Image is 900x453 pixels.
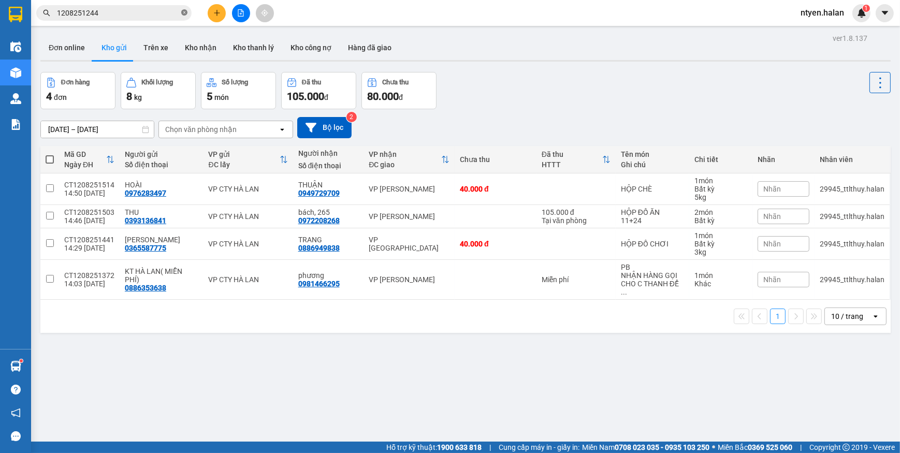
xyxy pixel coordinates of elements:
span: notification [11,408,21,418]
div: HỘP CHÈ [621,185,685,193]
div: Tên món [621,150,685,158]
sup: 1 [20,359,23,362]
sup: 2 [346,112,357,122]
div: 0886353638 [125,284,166,292]
span: 8 [126,90,132,103]
span: kg [134,93,142,101]
strong: 0708 023 035 - 0935 103 250 [615,443,709,451]
div: 29945_ttlthuy.halan [820,275,884,284]
span: ... [621,288,627,296]
div: 40.000 đ [460,185,531,193]
th: Toggle SortBy [364,146,455,173]
button: aim [256,4,274,22]
svg: open [872,312,880,320]
sup: 1 [863,5,870,12]
div: CT1208251441 [64,236,114,244]
div: 3 kg [694,248,747,256]
th: Toggle SortBy [59,146,120,173]
strong: 1900 633 818 [437,443,482,451]
div: 29945_ttlthuy.halan [820,240,884,248]
div: 29945_ttlthuy.halan [820,212,884,221]
span: close-circle [181,9,187,16]
button: Số lượng5món [201,72,276,109]
div: KT HÀ LAN( MIỄN PHÍ) [125,267,198,284]
input: Tìm tên, số ĐT hoặc mã đơn [57,7,179,19]
span: | [800,442,802,453]
div: ver 1.8.137 [833,33,867,44]
img: warehouse-icon [10,361,21,372]
span: close-circle [181,8,187,18]
div: 1 món [694,231,747,240]
div: Tại văn phòng [542,216,611,225]
div: THUẬN [298,181,359,189]
div: CT1208251514 [64,181,114,189]
input: Select a date range. [41,121,154,138]
button: Khối lượng8kg [121,72,196,109]
th: Toggle SortBy [536,146,616,173]
div: CT1208251372 [64,271,114,280]
img: warehouse-icon [10,93,21,104]
div: HOÀI [125,181,198,189]
button: Kho nhận [177,35,225,60]
div: Số điện thoại [298,162,359,170]
div: Nhân viên [820,155,884,164]
div: ĐC giao [369,160,441,169]
div: 1 món [694,177,747,185]
img: solution-icon [10,119,21,130]
span: | [489,442,491,453]
button: Kho gửi [93,35,135,60]
div: HỘP ĐỒ ĂN [621,208,685,216]
div: 10 / trang [831,311,863,322]
div: 0365587775 [125,244,166,252]
span: ⚪️ [712,445,715,449]
span: đ [399,93,403,101]
img: logo-vxr [9,7,22,22]
div: 40.000 đ [460,240,531,248]
button: plus [208,4,226,22]
button: Đơn hàng4đơn [40,72,115,109]
img: warehouse-icon [10,67,21,78]
button: 1 [770,309,786,324]
th: Toggle SortBy [203,146,293,173]
span: plus [213,9,221,17]
div: NHẬN HÀNG GỌI CHO C THANH ĐỂ SHIP [621,271,685,296]
span: đơn [54,93,67,101]
div: Đơn hàng [61,79,90,86]
div: VP gửi [208,150,279,158]
div: VP [PERSON_NAME] [369,185,449,193]
div: VP CTY HÀ LAN [208,212,287,221]
div: HỘP ĐỒ CHƠI [621,240,685,248]
span: Miền Bắc [718,442,792,453]
svg: open [278,125,286,134]
div: 0972208268 [298,216,340,225]
span: aim [261,9,268,17]
div: Số điện thoại [125,160,198,169]
button: Trên xe [135,35,177,60]
div: THU [125,208,198,216]
div: CT1208251503 [64,208,114,216]
div: 1 món [694,271,747,280]
button: file-add [232,4,250,22]
span: Nhãn [763,185,781,193]
div: 14:46 [DATE] [64,216,114,225]
div: Khác [694,280,747,288]
div: 0949729709 [298,189,340,197]
div: Bất kỳ [694,216,747,225]
button: caret-down [876,4,894,22]
div: 0886949838 [298,244,340,252]
div: Bất kỳ [694,185,747,193]
div: VP nhận [369,150,441,158]
div: HTTT [542,160,602,169]
div: 5 kg [694,193,747,201]
span: 5 [207,90,212,103]
div: 2 món [694,208,747,216]
div: phương [298,271,359,280]
div: Mã GD [64,150,106,158]
div: TRANG [298,236,359,244]
div: 0981466295 [298,280,340,288]
div: 14:03 [DATE] [64,280,114,288]
div: Chưa thu [382,79,409,86]
div: VP CTY HÀ LAN [208,240,287,248]
span: Nhãn [763,212,781,221]
strong: 0369 525 060 [748,443,792,451]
